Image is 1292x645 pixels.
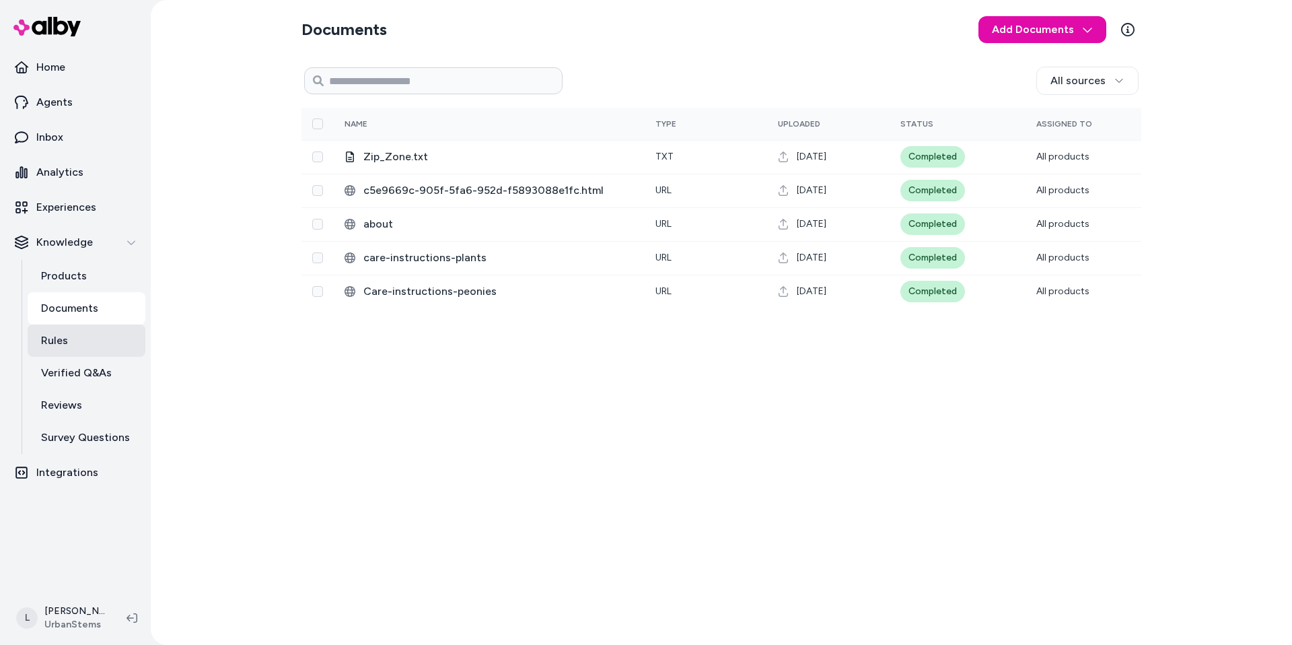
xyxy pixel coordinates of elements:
[1036,218,1089,230] span: All products
[900,180,965,201] div: Completed
[363,283,634,300] span: Care-instructions-peonies
[655,285,672,297] span: URL
[978,16,1106,43] button: Add Documents
[900,146,965,168] div: Completed
[301,19,387,40] h2: Documents
[1050,73,1106,89] span: All sources
[797,184,826,197] span: [DATE]
[5,456,145,489] a: Integrations
[28,421,145,454] a: Survey Questions
[5,51,145,83] a: Home
[312,252,323,263] button: Select row
[36,465,98,481] p: Integrations
[778,119,820,129] span: Uploaded
[36,129,63,145] p: Inbox
[41,300,98,316] p: Documents
[8,597,116,640] button: L[PERSON_NAME]UrbanStems
[36,164,83,180] p: Analytics
[28,260,145,292] a: Products
[36,234,93,250] p: Knowledge
[363,149,634,165] span: Zip_Zone.txt
[5,226,145,259] button: Knowledge
[797,217,826,231] span: [DATE]
[1036,184,1089,196] span: All products
[5,121,145,154] a: Inbox
[900,281,965,302] div: Completed
[312,151,323,162] button: Select row
[41,397,82,413] p: Reviews
[655,119,676,129] span: Type
[13,17,81,36] img: alby Logo
[797,150,826,164] span: [DATE]
[312,286,323,297] button: Select row
[363,250,634,266] span: care-instructions-plants
[900,247,965,269] div: Completed
[312,185,323,196] button: Select row
[5,156,145,189] a: Analytics
[345,216,634,232] div: about
[44,618,105,632] span: UrbanStems
[1036,285,1089,297] span: All products
[345,118,445,129] div: Name
[36,94,73,110] p: Agents
[312,118,323,129] button: Select all
[1036,67,1139,95] button: All sources
[797,251,826,265] span: [DATE]
[1036,252,1089,263] span: All products
[363,216,634,232] span: about
[655,252,672,263] span: URL
[345,250,634,266] div: care-instructions-plants
[41,365,112,381] p: Verified Q&As
[41,333,68,349] p: Rules
[900,119,933,129] span: Status
[41,268,87,284] p: Products
[655,151,674,162] span: txt
[345,283,634,300] div: Care-instructions-peonies
[363,182,634,199] span: c5e9669c-905f-5fa6-952d-f5893088e1fc.html
[655,218,672,230] span: URL
[41,430,130,446] p: Survey Questions
[44,605,105,618] p: [PERSON_NAME]
[36,59,65,75] p: Home
[16,607,38,629] span: L
[1036,151,1089,162] span: All products
[28,389,145,421] a: Reviews
[28,292,145,325] a: Documents
[345,149,634,165] div: Zip_Zone.txt
[28,357,145,389] a: Verified Q&As
[345,182,634,199] div: c5e9669c-905f-5fa6-952d-f5893088e1fc.html
[36,199,96,215] p: Experiences
[5,86,145,118] a: Agents
[900,213,965,235] div: Completed
[5,191,145,224] a: Experiences
[1036,119,1092,129] span: Assigned To
[28,325,145,357] a: Rules
[655,184,672,196] span: URL
[797,285,826,298] span: [DATE]
[312,219,323,230] button: Select row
